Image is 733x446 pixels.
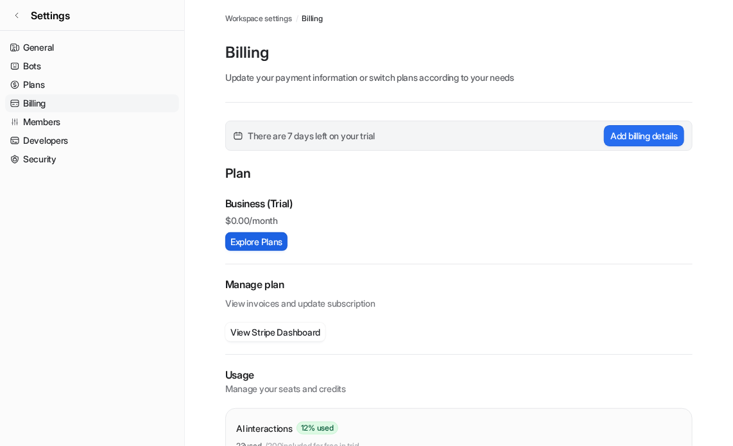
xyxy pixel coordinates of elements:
[5,57,179,75] a: Bots
[225,13,292,24] a: Workspace settings
[31,8,70,23] span: Settings
[297,422,338,434] span: 12 % used
[236,422,293,435] p: AI interactions
[225,323,325,341] button: View Stripe Dashboard
[604,125,684,146] button: Add billing details
[302,13,322,24] a: Billing
[296,13,298,24] span: /
[225,42,693,63] p: Billing
[225,214,693,227] p: $ 0.00/month
[225,71,693,84] p: Update your payment information or switch plans according to your needs
[5,132,179,150] a: Developers
[5,39,179,56] a: General
[225,382,693,395] p: Manage your seats and credits
[5,113,179,131] a: Members
[5,94,179,112] a: Billing
[225,368,693,382] p: Usage
[5,76,179,94] a: Plans
[225,277,693,292] h2: Manage plan
[225,196,293,211] p: Business (Trial)
[234,132,243,141] img: calender-icon.svg
[225,164,693,185] p: Plan
[248,129,375,142] span: There are 7 days left on your trial
[225,232,288,251] button: Explore Plans
[5,150,179,168] a: Security
[225,292,693,310] p: View invoices and update subscription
